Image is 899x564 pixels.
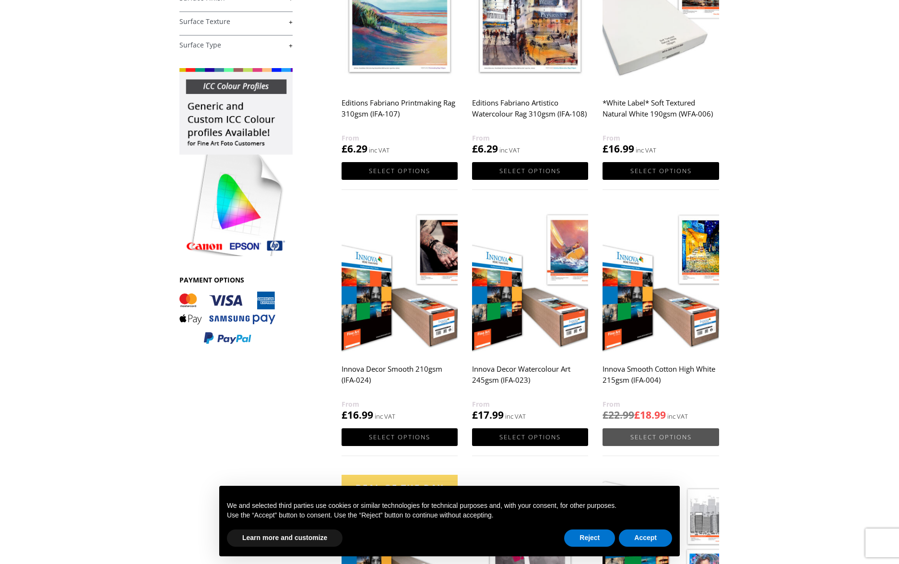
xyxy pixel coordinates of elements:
bdi: 16.99 [603,142,634,155]
h4: Surface Type [179,35,293,54]
a: Select options for “Innova Decor Smooth 210gsm (IFA-024)” [342,428,458,446]
a: Select options for “Editions Fabriano Artistico Watercolour Rag 310gsm (IFA-108)” [472,162,588,180]
button: Learn more and customize [227,529,343,547]
h2: Innova Decor Watercolour Art 245gsm (IFA-023) [472,360,588,399]
a: + [179,41,293,50]
a: Select options for “*White Label* Soft Textured Natural White 190gsm (WFA-006)” [603,162,719,180]
bdi: 6.29 [472,142,498,155]
button: Reject [564,529,615,547]
img: promo [179,68,293,256]
span: £ [472,142,478,155]
div: Deal of the day [342,475,458,501]
span: £ [342,408,347,422]
bdi: 6.29 [342,142,367,155]
span: £ [472,408,478,422]
img: PAYMENT OPTIONS [179,292,275,345]
a: Select options for “Innova Decor Watercolour Art 245gsm (IFA-023)” [472,428,588,446]
h2: Innova Decor Smooth 210gsm (IFA-024) [342,360,458,399]
bdi: 16.99 [342,408,373,422]
a: Select options for “Editions Fabriano Printmaking Rag 310gsm (IFA-107)” [342,162,458,180]
span: £ [603,142,608,155]
p: Use the “Accept” button to consent. Use the “Reject” button to continue without accepting. [227,511,672,520]
bdi: 17.99 [472,408,504,422]
span: £ [603,408,608,422]
a: Select options for “Innova Smooth Cotton High White 215gsm (IFA-004)” [603,428,719,446]
h2: *White Label* Soft Textured Natural White 190gsm (WFA-006) [603,94,719,132]
h4: Surface Texture [179,12,293,31]
h2: Editions Fabriano Printmaking Rag 310gsm (IFA-107) [342,94,458,132]
h2: Innova Smooth Cotton High White 215gsm (IFA-004) [603,360,719,399]
a: Innova Decor Smooth 210gsm (IFA-024) £16.99 [342,209,458,422]
a: + [179,17,293,26]
bdi: 22.99 [603,408,634,422]
span: £ [634,408,640,422]
img: Innova Decor Smooth 210gsm (IFA-024) [342,209,458,354]
p: We and selected third parties use cookies or similar technologies for technical purposes and, wit... [227,501,672,511]
a: Innova Smooth Cotton High White 215gsm (IFA-004) £22.99£18.99 [603,209,719,422]
span: £ [342,142,347,155]
img: Innova Smooth Cotton High White 215gsm (IFA-004) [603,209,719,354]
button: Accept [619,529,672,547]
bdi: 18.99 [634,408,666,422]
a: Innova Decor Watercolour Art 245gsm (IFA-023) £17.99 [472,209,588,422]
h3: PAYMENT OPTIONS [179,275,293,284]
img: Innova Decor Watercolour Art 245gsm (IFA-023) [472,209,588,354]
h2: Editions Fabriano Artistico Watercolour Rag 310gsm (IFA-108) [472,94,588,132]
